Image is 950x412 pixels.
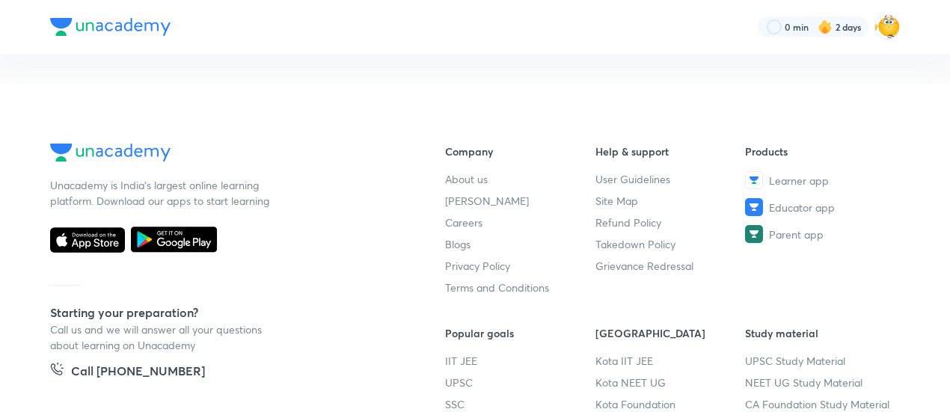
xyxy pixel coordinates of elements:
[50,144,171,162] img: Company Logo
[745,325,895,341] h6: Study material
[445,193,595,209] a: [PERSON_NAME]
[769,200,835,215] span: Educator app
[874,14,900,40] img: Chhavindra Nath
[769,173,829,188] span: Learner app
[745,375,895,390] a: NEET UG Study Material
[595,258,746,274] a: Grievance Redressal
[445,236,595,252] a: Blogs
[445,396,595,412] a: SSC
[745,396,895,412] a: CA Foundation Study Material
[50,362,205,383] a: Call [PHONE_NUMBER]
[50,177,275,209] p: Unacademy is India’s largest online learning platform. Download our apps to start learning
[445,215,595,230] a: Careers
[595,193,746,209] a: Site Map
[745,225,763,243] img: Parent app
[595,171,746,187] a: User Guidelines
[745,225,895,243] a: Parent app
[445,258,595,274] a: Privacy Policy
[818,19,833,34] img: streak
[50,144,397,165] a: Company Logo
[595,236,746,252] a: Takedown Policy
[445,144,595,159] h6: Company
[71,362,205,383] h5: Call [PHONE_NUMBER]
[595,375,746,390] a: Kota NEET UG
[50,304,397,322] h5: Starting your preparation?
[745,171,895,189] a: Learner app
[595,325,746,341] h6: [GEOGRAPHIC_DATA]
[745,353,895,369] a: UPSC Study Material
[445,280,595,295] a: Terms and Conditions
[769,227,824,242] span: Parent app
[445,325,595,341] h6: Popular goals
[595,215,746,230] a: Refund Policy
[745,198,763,216] img: Educator app
[745,144,895,159] h6: Products
[445,171,595,187] a: About us
[595,144,746,159] h6: Help & support
[445,215,482,230] span: Careers
[745,198,895,216] a: Educator app
[595,353,746,369] a: Kota IIT JEE
[595,396,746,412] a: Kota Foundation
[745,171,763,189] img: Learner app
[445,375,595,390] a: UPSC
[445,353,595,369] a: IIT JEE
[50,18,171,36] img: Company Logo
[50,322,275,353] p: Call us and we will answer all your questions about learning on Unacademy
